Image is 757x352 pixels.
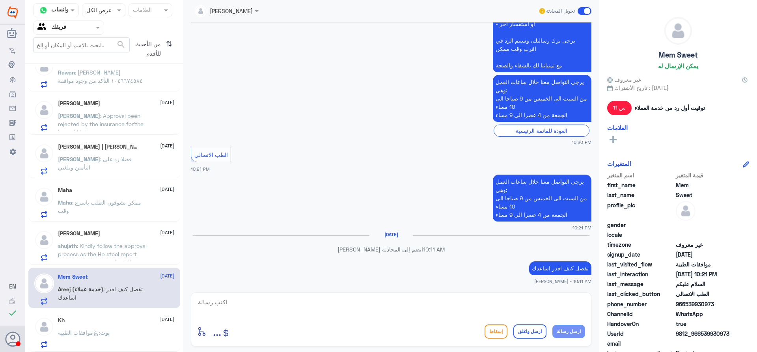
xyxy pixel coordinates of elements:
h5: Mem Sweet [58,274,88,280]
span: : Kindly follow the approval process as the Hb stool report came now can you upload the report to... [58,242,147,282]
span: profile_pic [607,201,674,219]
span: last_clicked_button [607,290,674,298]
span: null [676,221,733,229]
span: تحويل المحادثة [546,7,575,15]
span: [DATE] [160,272,174,279]
span: search [116,40,126,49]
span: 966539930973 [676,300,733,308]
span: shujath [58,242,77,249]
span: من الأحدث للأقدم [130,37,163,60]
span: null [676,231,733,239]
span: : موافقات الطبية [58,329,100,336]
h6: يمكن الإرسال له [658,62,698,69]
span: phone_number [607,300,674,308]
span: [PERSON_NAME] [58,112,100,119]
span: [DATE] [160,142,174,149]
span: Sweet [676,191,733,199]
span: true [676,320,733,328]
img: Widebot Logo [7,6,18,19]
span: : ممكن تشوفون الطلب باسرع وقت [58,199,141,214]
span: الطب الاتصالي [194,151,228,158]
span: الطب الاتصالي [676,290,733,298]
i: ⇅ [166,37,172,58]
img: defaultAdmin.png [34,187,54,207]
span: Mem [676,181,733,189]
h5: Mem Sweet [658,50,698,60]
span: توقيت أول رد من خدمة العملاء [634,104,705,112]
span: ... [213,324,221,338]
span: [DATE] [160,229,174,236]
span: last_name [607,191,674,199]
p: [PERSON_NAME] انضم إلى المحادثة [191,245,591,253]
span: Maha [58,199,72,206]
img: whatsapp.png [37,4,49,16]
span: 2 [676,310,733,318]
span: UserId [607,330,674,338]
h5: Ahmed Naji | احمد ناجي [58,143,140,150]
div: العلامات [132,6,152,16]
span: first_name [607,181,674,189]
button: EN [9,282,16,291]
img: defaultAdmin.png [34,230,54,250]
span: قيمة المتغير [676,171,733,179]
span: اسم المتغير [607,171,674,179]
span: 10:11 AM [423,246,445,253]
span: gender [607,221,674,229]
span: 10:20 PM [572,139,591,145]
div: العودة للقائمة الرئيسية [494,125,589,137]
h5: Kh [58,317,65,324]
button: الصورة الشخصية [5,332,20,346]
img: defaultAdmin.png [34,100,54,120]
span: [DATE] [160,316,174,323]
button: ارسل واغلق [513,324,546,339]
img: yourTeam.svg [37,22,49,34]
span: 10:21 PM [572,224,591,231]
span: [DATE] [160,99,174,106]
span: السلام عليكم [676,280,733,288]
span: 9812_966539930973 [676,330,733,338]
h6: [DATE] [369,232,413,237]
span: EN [9,283,16,290]
p: 6/9/2025, 10:11 AM [529,261,591,275]
span: 2025-09-05T19:20:40.388Z [676,250,733,259]
img: defaultAdmin.png [34,274,54,293]
i: check [8,308,17,318]
h6: المتغيرات [607,160,631,167]
span: غير معروف [607,75,641,84]
span: email [607,339,674,348]
span: ChannelId [607,310,674,318]
span: locale [607,231,674,239]
span: timezone [607,240,674,249]
span: null [676,339,733,348]
button: ارسل رسالة [552,325,585,338]
p: 5/9/2025, 10:21 PM [493,175,591,222]
span: [PERSON_NAME] - 10:11 AM [534,278,591,285]
span: موافقات الطبية [676,260,733,268]
span: : Approval been rejected by the insurance for’the Lazer Iridotomy [58,112,144,136]
img: defaultAdmin.png [34,143,54,163]
button: ... [213,322,221,340]
button: search [116,38,126,51]
span: بوت [100,329,110,336]
span: Areej (خدمة عملاء) [58,286,103,292]
span: : [PERSON_NAME] ١٠٤٦٦٧٤٥٨٤ التأكد من وجود موافقة [58,69,143,84]
input: ابحث بالإسم أو المكان أو إلخ.. [34,38,129,52]
span: last_interaction [607,270,674,278]
span: 10:21 PM [191,166,210,171]
img: defaultAdmin.png [676,201,695,221]
h5: Maha [58,187,72,194]
p: 5/9/2025, 10:20 PM [493,75,591,122]
span: Rawan [58,69,75,76]
span: تاريخ الأشتراك : [DATE] [607,84,749,92]
span: signup_date [607,250,674,259]
h6: العلامات [607,124,628,131]
span: 11 س [607,101,632,115]
span: غير معروف [676,240,733,249]
span: HandoverOn [607,320,674,328]
button: إسقاط [485,324,507,339]
h5: shujath mohammed [58,230,100,237]
img: defaultAdmin.png [34,57,54,76]
span: last_visited_flow [607,260,674,268]
span: last_message [607,280,674,288]
span: [DATE] [160,186,174,193]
